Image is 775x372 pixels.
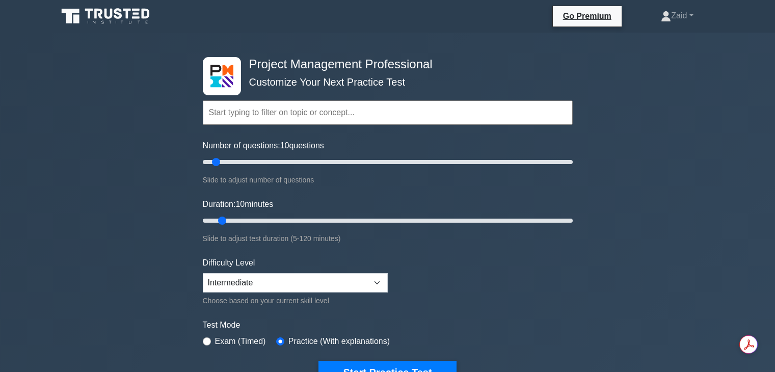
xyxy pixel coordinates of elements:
a: Zaid [636,6,717,26]
label: Number of questions: questions [203,140,324,152]
span: 10 [280,141,289,150]
label: Duration: minutes [203,198,274,210]
div: Choose based on your current skill level [203,295,388,307]
span: 10 [235,200,245,208]
label: Practice (With explanations) [288,335,390,348]
div: Slide to adjust number of questions [203,174,573,186]
label: Test Mode [203,319,573,331]
a: Go Premium [557,10,618,22]
div: Slide to adjust test duration (5-120 minutes) [203,232,573,245]
input: Start typing to filter on topic or concept... [203,100,573,125]
label: Exam (Timed) [215,335,266,348]
h4: Project Management Professional [245,57,523,72]
label: Difficulty Level [203,257,255,269]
